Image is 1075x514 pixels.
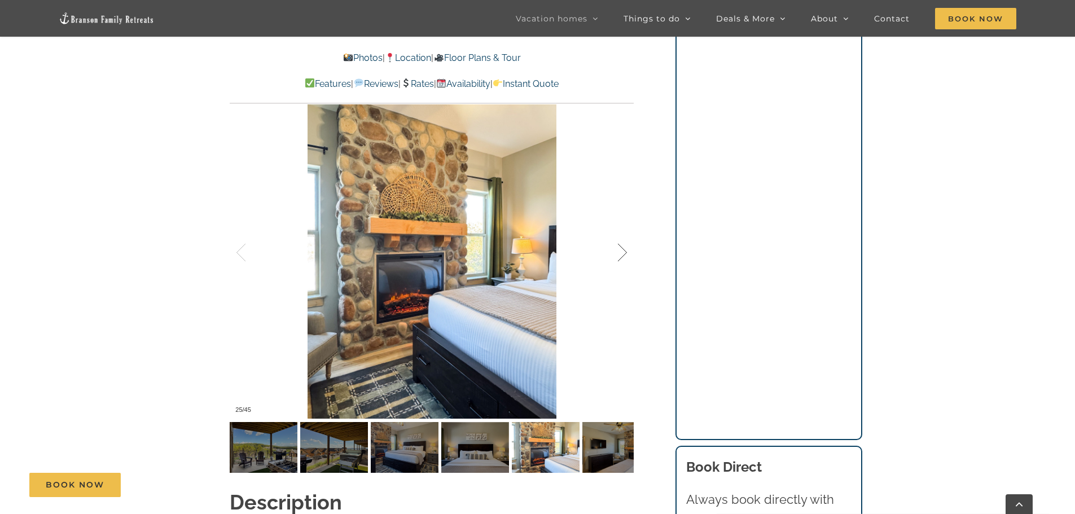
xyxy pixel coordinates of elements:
[686,27,851,411] iframe: Booking/Inquiry Widget
[385,53,394,62] img: 📍
[582,422,650,473] img: Dreamweaver-Cabin-at-Table-Rock-Lake-3028-scaled.jpg-nggid043023-ngg0dyn-120x90-00f0w010c011r110f...
[935,8,1016,29] span: Book Now
[437,78,446,87] img: 📆
[433,52,520,63] a: Floor Plans & Tour
[435,53,444,62] img: 🎥
[230,422,297,473] img: Dreamweaver-Cabin-Table-Rock-Lake-2015-scaled.jpg-nggid043201-ngg0dyn-120x90-00f0w010c011r110f110...
[344,53,353,62] img: 📸
[305,78,351,89] a: Features
[401,78,410,87] img: 💲
[29,473,121,497] a: Book Now
[230,490,342,514] strong: Description
[305,78,314,87] img: ✅
[493,78,559,89] a: Instant Quote
[230,77,634,91] p: | | | |
[354,78,363,87] img: 💬
[300,422,368,473] img: Dreamweaver-Cabin-Table-Rock-Lake-2016-scaled.jpg-nggid043202-ngg0dyn-120x90-00f0w010c011r110f110...
[401,78,434,89] a: Rates
[516,15,587,23] span: Vacation homes
[59,12,155,25] img: Branson Family Retreats Logo
[343,52,383,63] a: Photos
[46,480,104,490] span: Book Now
[624,15,680,23] span: Things to do
[686,459,762,475] b: Book Direct
[371,422,438,473] img: Dreamweaver-Cabin-at-Table-Rock-Lake-3025-scaled.jpg-nggid043020-ngg0dyn-120x90-00f0w010c011r110f...
[716,15,775,23] span: Deals & More
[811,15,838,23] span: About
[441,422,509,473] img: Dreamweaver-Cabin-at-Table-Rock-Lake-3026-scaled.jpg-nggid043021-ngg0dyn-120x90-00f0w010c011r110f...
[493,78,502,87] img: 👉
[230,51,634,65] p: | |
[512,422,580,473] img: Dreamweaver-Cabin-at-Table-Rock-Lake-3027-scaled.jpg-nggid043022-ngg0dyn-120x90-00f0w010c011r110f...
[874,15,910,23] span: Contact
[353,78,398,89] a: Reviews
[385,52,431,63] a: Location
[436,78,490,89] a: Availability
